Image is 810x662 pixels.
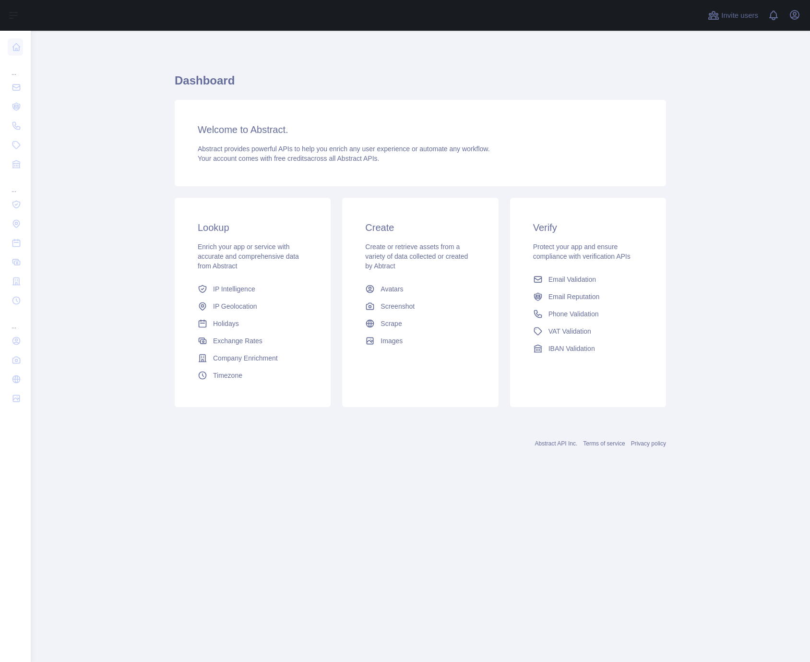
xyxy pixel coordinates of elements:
a: Images [361,332,479,349]
h3: Create [365,221,475,234]
span: Enrich your app or service with accurate and comprehensive data from Abstract [198,243,299,270]
span: IP Geolocation [213,301,257,311]
h1: Dashboard [175,73,666,96]
a: Avatars [361,280,479,298]
h3: Verify [533,221,643,234]
span: Exchange Rates [213,336,262,346]
span: Phone Validation [548,309,599,319]
span: Timezone [213,371,242,380]
a: IBAN Validation [529,340,647,357]
a: Email Validation [529,271,647,288]
span: Holidays [213,319,239,328]
a: Exchange Rates [194,332,311,349]
div: ... [8,175,23,194]
a: VAT Validation [529,323,647,340]
span: free credits [274,155,307,162]
span: Email Reputation [548,292,600,301]
span: VAT Validation [548,326,591,336]
button: Invite users [706,8,760,23]
div: ... [8,58,23,77]
a: Company Enrichment [194,349,311,367]
span: Your account comes with across all Abstract APIs. [198,155,379,162]
div: ... [8,311,23,330]
a: Scrape [361,315,479,332]
a: Screenshot [361,298,479,315]
span: Screenshot [381,301,415,311]
h3: Welcome to Abstract. [198,123,643,136]
a: Timezone [194,367,311,384]
span: IP Intelligence [213,284,255,294]
a: Holidays [194,315,311,332]
span: IBAN Validation [548,344,595,353]
a: Privacy policy [631,440,666,447]
a: Terms of service [583,440,625,447]
span: Company Enrichment [213,353,278,363]
span: Avatars [381,284,403,294]
span: Protect your app and ensure compliance with verification APIs [533,243,631,260]
a: IP Geolocation [194,298,311,315]
span: Images [381,336,403,346]
span: Create or retrieve assets from a variety of data collected or created by Abtract [365,243,468,270]
span: Invite users [721,10,758,21]
span: Email Validation [548,275,596,284]
a: IP Intelligence [194,280,311,298]
a: Abstract API Inc. [535,440,578,447]
a: Phone Validation [529,305,647,323]
h3: Lookup [198,221,308,234]
a: Email Reputation [529,288,647,305]
span: Abstract provides powerful APIs to help you enrich any user experience or automate any workflow. [198,145,490,153]
span: Scrape [381,319,402,328]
